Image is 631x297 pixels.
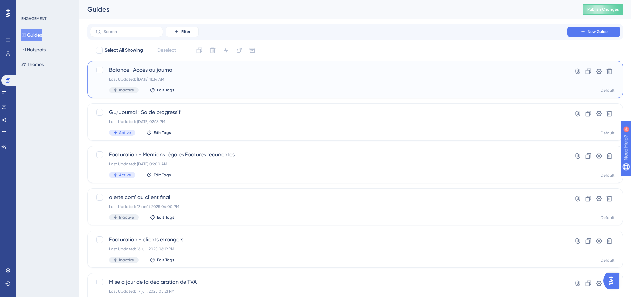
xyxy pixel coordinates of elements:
span: Inactive [119,257,134,263]
button: Edit Tags [150,88,174,93]
button: Edit Tags [146,172,171,178]
span: New Guide [588,29,608,34]
span: Facturation - Mentions légales Factures récurrentes [109,151,549,159]
div: Last Updated: 17 juil. 2025 05:21 PM [109,289,549,294]
button: Edit Tags [150,215,174,220]
div: Last Updated: [DATE] 09:00 AM [109,161,549,167]
button: Publish Changes [583,4,623,15]
button: Themes [21,58,44,70]
div: 9+ [45,3,49,9]
button: Filter [166,27,199,37]
span: Edit Tags [157,215,174,220]
iframe: UserGuiding AI Assistant Launcher [603,271,623,291]
div: Default [601,173,615,178]
span: Edit Tags [154,172,171,178]
div: Last Updated: 16 juil. 2025 06:19 PM [109,246,549,252]
span: Edit Tags [154,130,171,135]
span: Edit Tags [157,257,174,263]
span: alerte com' au client final [109,193,549,201]
span: Deselect [157,46,176,54]
div: Last Updated: 13 août 2025 04:00 PM [109,204,549,209]
span: Select All Showing [105,46,143,54]
div: Default [601,130,615,136]
span: Active [119,172,131,178]
button: Hotspots [21,44,46,56]
span: Facturation - clients étrangers [109,236,549,244]
button: New Guide [567,27,620,37]
span: Filter [181,29,190,34]
span: Publish Changes [587,7,619,12]
span: Inactive [119,215,134,220]
span: Mise a jour de la déclaration de TVA [109,278,549,286]
button: Guides [21,29,42,41]
span: Need Help? [16,2,41,10]
div: Last Updated: [DATE] 11:34 AM [109,77,549,82]
button: Edit Tags [150,257,174,263]
div: ENGAGEMENT [21,16,46,21]
div: Last Updated: [DATE] 02:18 PM [109,119,549,124]
div: Default [601,88,615,93]
div: Default [601,215,615,220]
button: Deselect [151,44,182,56]
div: Guides [87,5,567,14]
span: Edit Tags [157,88,174,93]
span: Inactive [119,88,134,93]
div: Default [601,258,615,263]
button: Edit Tags [146,130,171,135]
span: Balance : Accès au journal [109,66,549,74]
input: Search [104,30,157,34]
span: Active [119,130,131,135]
span: GL/Journal : Solde progressif [109,108,549,116]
